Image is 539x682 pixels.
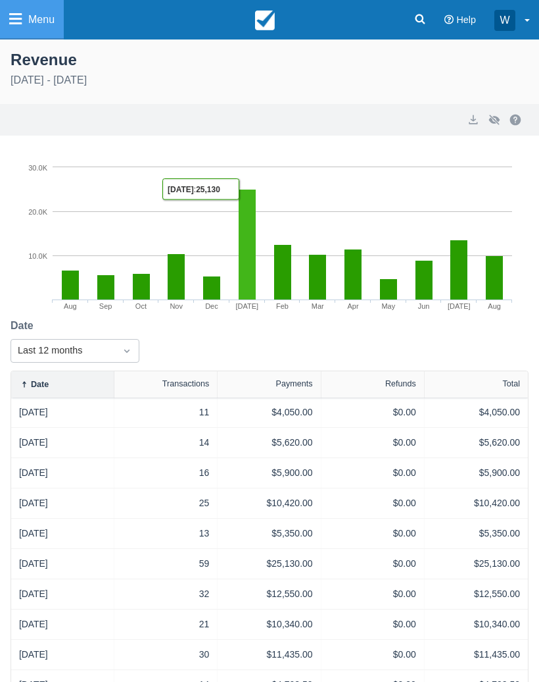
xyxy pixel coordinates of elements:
[18,344,108,358] div: Last 12 months
[329,587,416,601] div: $0.00
[433,587,520,601] div: $12,550.00
[19,406,48,419] a: [DATE]
[122,436,209,450] div: 14
[19,648,48,662] a: [DATE]
[19,557,48,571] a: [DATE]
[225,587,312,601] div: $12,550.00
[385,379,416,388] div: Refunds
[382,302,396,310] tspan: May
[502,379,520,388] div: Total
[329,436,416,450] div: $0.00
[170,302,183,310] tspan: Nov
[276,379,313,388] div: Payments
[225,557,312,571] div: $25,130.00
[488,302,502,310] tspan: Aug
[225,617,312,631] div: $10,340.00
[19,496,48,510] a: [DATE]
[135,302,147,310] tspan: Oct
[444,15,454,24] i: Help
[122,496,209,510] div: 25
[433,406,520,419] div: $4,050.00
[162,379,210,388] div: Transactions
[494,10,515,31] div: W
[122,527,209,540] div: 13
[329,496,416,510] div: $0.00
[64,302,77,310] tspan: Aug
[225,406,312,419] div: $4,050.00
[225,496,312,510] div: $10,420.00
[29,164,48,172] tspan: 30.0K
[329,648,416,662] div: $0.00
[11,318,39,334] label: Date
[122,617,209,631] div: 21
[122,557,209,571] div: 59
[197,185,221,194] tspan: 25,130
[11,72,528,88] div: [DATE] - [DATE]
[19,436,48,450] a: [DATE]
[225,648,312,662] div: $11,435.00
[19,466,48,480] a: [DATE]
[236,302,259,310] tspan: [DATE]
[206,302,219,310] tspan: Dec
[433,466,520,480] div: $5,900.00
[433,617,520,631] div: $10,340.00
[120,344,133,357] span: Dropdown icon
[465,112,481,128] button: export
[19,587,48,601] a: [DATE]
[11,47,528,70] div: Revenue
[19,617,48,631] a: [DATE]
[31,380,49,389] div: Date
[329,466,416,480] div: $0.00
[122,406,209,419] div: 11
[329,557,416,571] div: $0.00
[433,648,520,662] div: $11,435.00
[418,302,430,310] tspan: Jun
[122,648,209,662] div: 30
[276,302,289,310] tspan: Feb
[348,302,359,310] tspan: Apr
[168,185,194,194] tspan: [DATE]
[122,587,209,601] div: 32
[225,466,312,480] div: $5,900.00
[433,436,520,450] div: $5,620.00
[312,302,324,310] tspan: Mar
[225,436,312,450] div: $5,620.00
[255,11,275,30] img: checkfront-main-nav-mini-logo.png
[225,527,312,540] div: $5,350.00
[433,527,520,540] div: $5,350.00
[19,527,48,540] a: [DATE]
[194,185,196,194] tspan: :
[29,208,48,216] tspan: 20.0K
[122,466,209,480] div: 16
[448,302,471,310] tspan: [DATE]
[99,302,112,310] tspan: Sep
[329,617,416,631] div: $0.00
[433,496,520,510] div: $10,420.00
[329,527,416,540] div: $0.00
[433,557,520,571] div: $25,130.00
[456,14,476,25] span: Help
[329,406,416,419] div: $0.00
[29,252,48,260] tspan: 10.0K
